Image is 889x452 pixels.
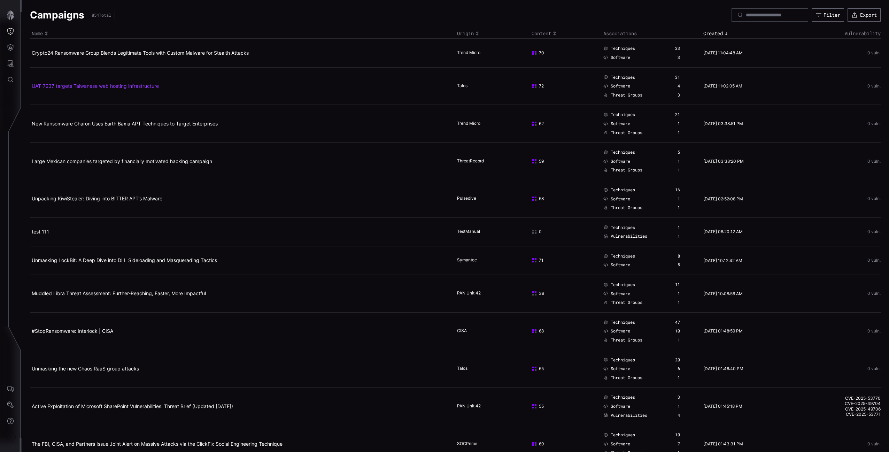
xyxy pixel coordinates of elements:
[603,55,630,60] a: Software
[678,130,680,136] div: 1
[532,229,594,235] div: 0
[678,262,680,268] div: 5
[791,29,881,39] th: Vulnerability
[603,83,630,89] a: Software
[678,366,680,371] div: 6
[611,404,630,409] span: Software
[703,328,743,334] time: [DATE] 01:48:59 PM
[675,320,680,325] div: 47
[32,328,113,334] a: #StopRansomware: Interlock | CISA
[532,328,594,334] div: 68
[611,375,642,381] span: Threat Groups
[603,282,635,288] a: Techniques
[793,121,881,126] div: 0 vuln.
[457,328,492,334] div: CISA
[678,225,680,230] div: 1
[793,412,881,417] a: CVE-2025-53771
[602,29,702,39] th: Associations
[532,196,594,201] div: 68
[603,253,635,259] a: Techniques
[793,159,881,164] div: 0 vuln.
[611,225,635,230] span: Techniques
[675,328,680,334] div: 10
[703,441,743,446] time: [DATE] 01:43:31 PM
[532,366,594,371] div: 65
[603,432,635,438] a: Techniques
[532,50,594,56] div: 70
[611,92,642,98] span: Threat Groups
[532,83,594,89] div: 72
[457,441,492,447] div: SOCPrime
[793,406,881,412] a: CVE-2025-49706
[675,112,680,117] div: 21
[603,233,647,239] a: Vulnerabilities
[457,290,492,297] div: PAN Unit 42
[793,229,881,234] div: 0 vuln.
[675,357,680,363] div: 20
[603,413,647,418] a: Vulnerabilities
[457,83,492,89] div: Talos
[793,258,881,263] div: 0 vuln.
[603,75,635,80] a: Techniques
[611,233,647,239] span: Vulnerabilities
[603,366,630,371] a: Software
[32,83,159,89] a: UAT-7237 targets Taiwanese web hosting infrastructure
[603,159,630,164] a: Software
[678,233,680,239] div: 1
[32,121,218,127] a: New Ransomware Charon Uses Earth Baxia APT Techniques to Target Enterprises
[611,55,630,60] span: Software
[611,337,642,343] span: Threat Groups
[611,320,635,325] span: Techniques
[457,196,492,202] div: Pulsedive
[678,441,680,447] div: 7
[32,50,249,56] a: Crypto24 Ransomware Group Blends Legitimate Tools with Custom Malware for Stealth Attacks
[611,253,635,259] span: Techniques
[611,187,635,193] span: Techniques
[603,167,642,173] a: Threat Groups
[675,432,680,438] div: 10
[32,196,162,201] a: Unpacking KiwiStealer: Diving into BITTER APT’s Malware
[703,291,743,296] time: [DATE] 10:08:56 AM
[703,83,742,89] time: [DATE] 11:02:05 AM
[603,291,630,297] a: Software
[603,196,630,202] a: Software
[611,83,630,89] span: Software
[611,112,635,117] span: Techniques
[793,396,881,401] a: CVE-2025-53770
[703,229,743,234] time: [DATE] 08:20:12 AM
[603,187,635,193] a: Techniques
[532,258,594,263] div: 71
[703,30,789,37] div: Toggle sort direction
[824,12,840,18] div: Filter
[678,121,680,127] div: 1
[611,262,630,268] span: Software
[678,404,680,409] div: 1
[678,413,680,418] div: 4
[32,158,212,164] a: Large Mexican companies targeted by financially motivated hacking campaign
[611,196,630,202] span: Software
[793,291,881,296] div: 0 vuln.
[678,291,680,297] div: 1
[603,441,630,447] a: Software
[457,30,528,37] div: Toggle sort direction
[611,121,630,127] span: Software
[793,51,881,55] div: 0 vuln.
[603,130,642,136] a: Threat Groups
[32,441,283,447] a: The FBI, CISA, and Partners Issue Joint Alert on Massive Attacks via the ClickFix Social Engineer...
[678,150,680,155] div: 5
[611,167,642,173] span: Threat Groups
[457,121,492,127] div: Trend Micro
[532,441,594,447] div: 69
[532,121,594,127] div: 62
[603,320,635,325] a: Techniques
[611,441,630,447] span: Software
[532,404,594,409] div: 55
[793,366,881,371] div: 0 vuln.
[675,187,680,193] div: 16
[611,300,642,305] span: Threat Groups
[793,442,881,446] div: 0 vuln.
[611,394,635,400] span: Techniques
[703,366,743,371] time: [DATE] 01:46:40 PM
[603,394,635,400] a: Techniques
[457,403,492,409] div: PAN Unit 42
